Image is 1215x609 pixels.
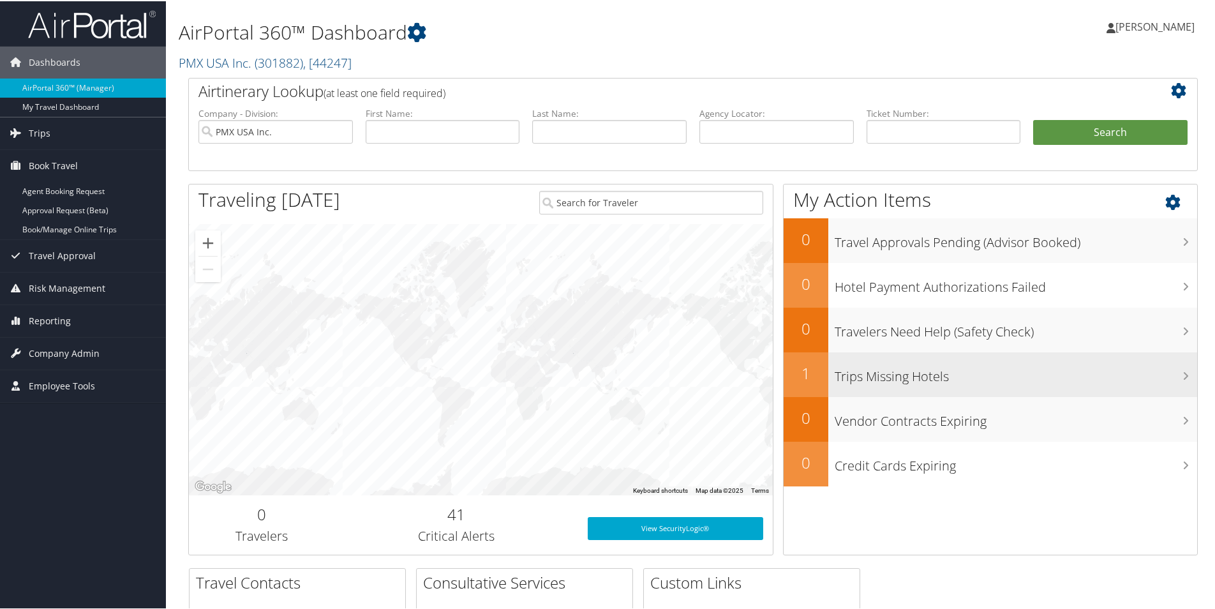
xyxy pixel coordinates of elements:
h2: Consultative Services [423,571,632,592]
span: ( 301882 ) [255,53,303,70]
span: Travel Approval [29,239,96,271]
a: Open this area in Google Maps (opens a new window) [192,477,234,494]
h3: Hotel Payment Authorizations Failed [835,271,1197,295]
span: [PERSON_NAME] [1115,19,1195,33]
h3: Travel Approvals Pending (Advisor Booked) [835,226,1197,250]
h2: 0 [784,272,828,294]
label: First Name: [366,106,520,119]
button: Zoom in [195,229,221,255]
h2: 1 [784,361,828,383]
span: Dashboards [29,45,80,77]
h3: Travelers [198,526,325,544]
button: Search [1033,119,1188,144]
label: Ticket Number: [867,106,1021,119]
span: Company Admin [29,336,100,368]
h3: Travelers Need Help (Safety Check) [835,315,1197,340]
h1: Traveling [DATE] [198,185,340,212]
h2: Custom Links [650,571,860,592]
h3: Vendor Contracts Expiring [835,405,1197,429]
a: PMX USA Inc. [179,53,352,70]
h2: 0 [784,227,828,249]
h1: My Action Items [784,185,1197,212]
label: Agency Locator: [699,106,854,119]
a: 0Credit Cards Expiring [784,440,1197,485]
a: [PERSON_NAME] [1107,6,1207,45]
h2: 0 [198,502,325,524]
h2: 0 [784,451,828,472]
button: Keyboard shortcuts [633,485,688,494]
span: Trips [29,116,50,148]
span: Map data ©2025 [696,486,743,493]
span: Reporting [29,304,71,336]
a: 0Hotel Payment Authorizations Failed [784,262,1197,306]
h2: 0 [784,317,828,338]
a: 0Travelers Need Help (Safety Check) [784,306,1197,351]
span: , [ 44247 ] [303,53,352,70]
a: View SecurityLogic® [588,516,763,539]
span: (at least one field required) [324,85,445,99]
input: Search for Traveler [539,190,763,213]
h2: Travel Contacts [196,571,405,592]
h3: Credit Cards Expiring [835,449,1197,474]
img: airportal-logo.png [28,8,156,38]
h1: AirPortal 360™ Dashboard [179,18,865,45]
h3: Trips Missing Hotels [835,360,1197,384]
h3: Critical Alerts [345,526,569,544]
button: Zoom out [195,255,221,281]
label: Company - Division: [198,106,353,119]
a: 0Travel Approvals Pending (Advisor Booked) [784,217,1197,262]
span: Employee Tools [29,369,95,401]
h2: Airtinerary Lookup [198,79,1103,101]
h2: 0 [784,406,828,428]
img: Google [192,477,234,494]
span: Risk Management [29,271,105,303]
a: Terms (opens in new tab) [751,486,769,493]
label: Last Name: [532,106,687,119]
h2: 41 [345,502,569,524]
a: 0Vendor Contracts Expiring [784,396,1197,440]
a: 1Trips Missing Hotels [784,351,1197,396]
span: Book Travel [29,149,78,181]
